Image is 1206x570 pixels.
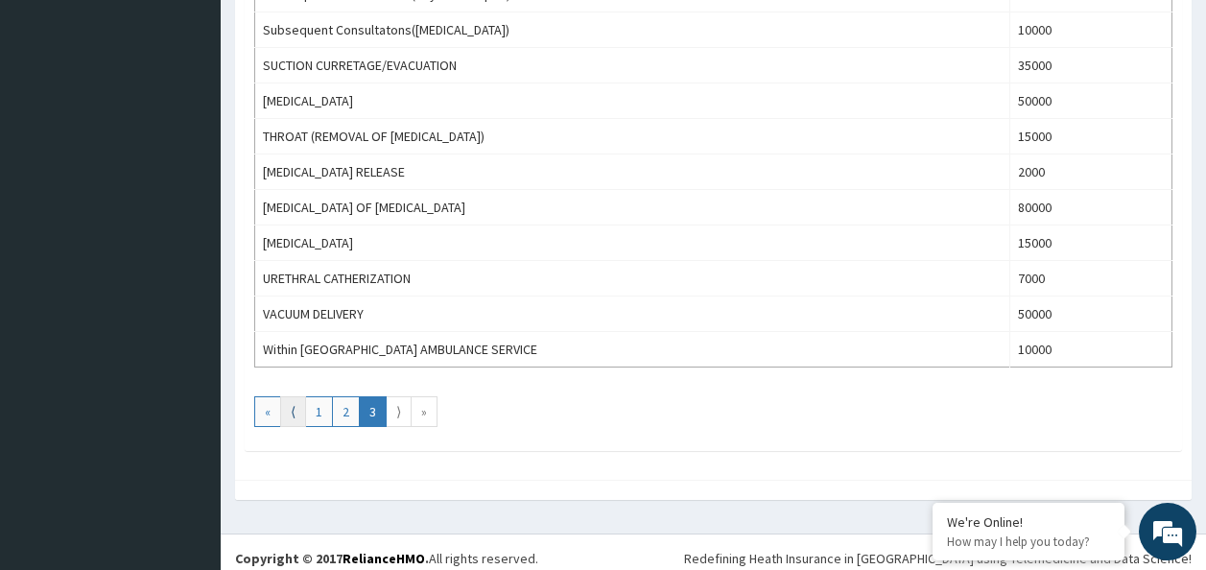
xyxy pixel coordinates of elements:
[255,297,1010,332] td: VACUUM DELIVERY
[386,396,412,427] a: Go to next page
[255,154,1010,190] td: [MEDICAL_DATA] RELEASE
[343,550,425,567] a: RelianceHMO
[255,83,1010,119] td: [MEDICAL_DATA]
[1010,83,1172,119] td: 50000
[315,10,361,56] div: Minimize live chat window
[684,549,1192,568] div: Redefining Heath Insurance in [GEOGRAPHIC_DATA] using Telemedicine and Data Science!
[255,190,1010,226] td: [MEDICAL_DATA] OF [MEDICAL_DATA]
[1010,297,1172,332] td: 50000
[359,396,387,427] a: Go to page number 3
[1010,226,1172,261] td: 15000
[100,107,322,132] div: Chat with us now
[1010,261,1172,297] td: 7000
[10,372,366,439] textarea: Type your message and hit 'Enter'
[255,226,1010,261] td: [MEDICAL_DATA]
[1010,190,1172,226] td: 80000
[111,166,265,360] span: We're online!
[411,396,437,427] a: Go to last page
[1010,119,1172,154] td: 15000
[1010,12,1172,48] td: 10000
[305,396,333,427] a: Go to page number 1
[947,534,1110,550] p: How may I help you today?
[332,396,360,427] a: Go to page number 2
[1010,154,1172,190] td: 2000
[280,396,306,427] a: Go to previous page
[947,513,1110,531] div: We're Online!
[1010,332,1172,368] td: 10000
[1010,48,1172,83] td: 35000
[255,12,1010,48] td: Subsequent Consultatons([MEDICAL_DATA])
[235,550,429,567] strong: Copyright © 2017 .
[255,119,1010,154] td: THROAT (REMOVAL OF [MEDICAL_DATA])
[255,261,1010,297] td: URETHRAL CATHERIZATION
[35,96,78,144] img: d_794563401_company_1708531726252_794563401
[255,332,1010,368] td: Within [GEOGRAPHIC_DATA] AMBULANCE SERVICE
[255,48,1010,83] td: SUCTION CURRETAGE/EVACUATION
[254,396,281,427] a: Go to first page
